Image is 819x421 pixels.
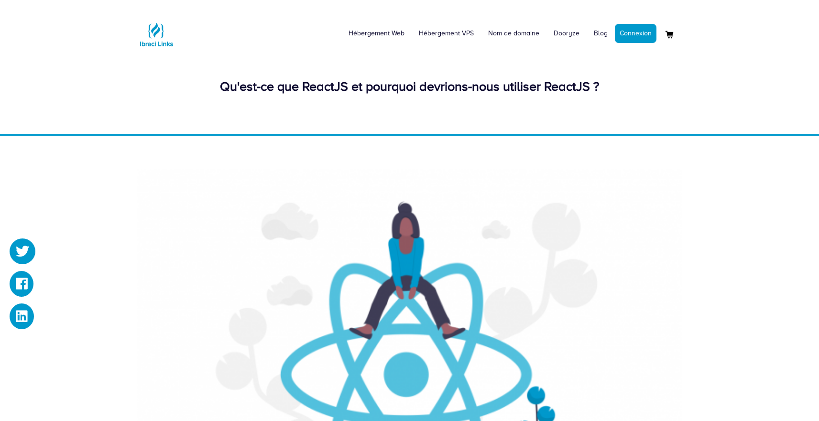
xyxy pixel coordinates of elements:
[137,15,175,54] img: Logo Ibraci Links
[546,19,587,48] a: Dooryze
[137,7,175,54] a: Logo Ibraci Links
[341,19,412,48] a: Hébergement Web
[137,77,682,96] div: Qu'est-ce que ReactJS et pourquoi devrions-nous utiliser ReactJS ?
[615,24,656,43] a: Connexion
[587,19,615,48] a: Blog
[412,19,481,48] a: Hébergement VPS
[481,19,546,48] a: Nom de domaine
